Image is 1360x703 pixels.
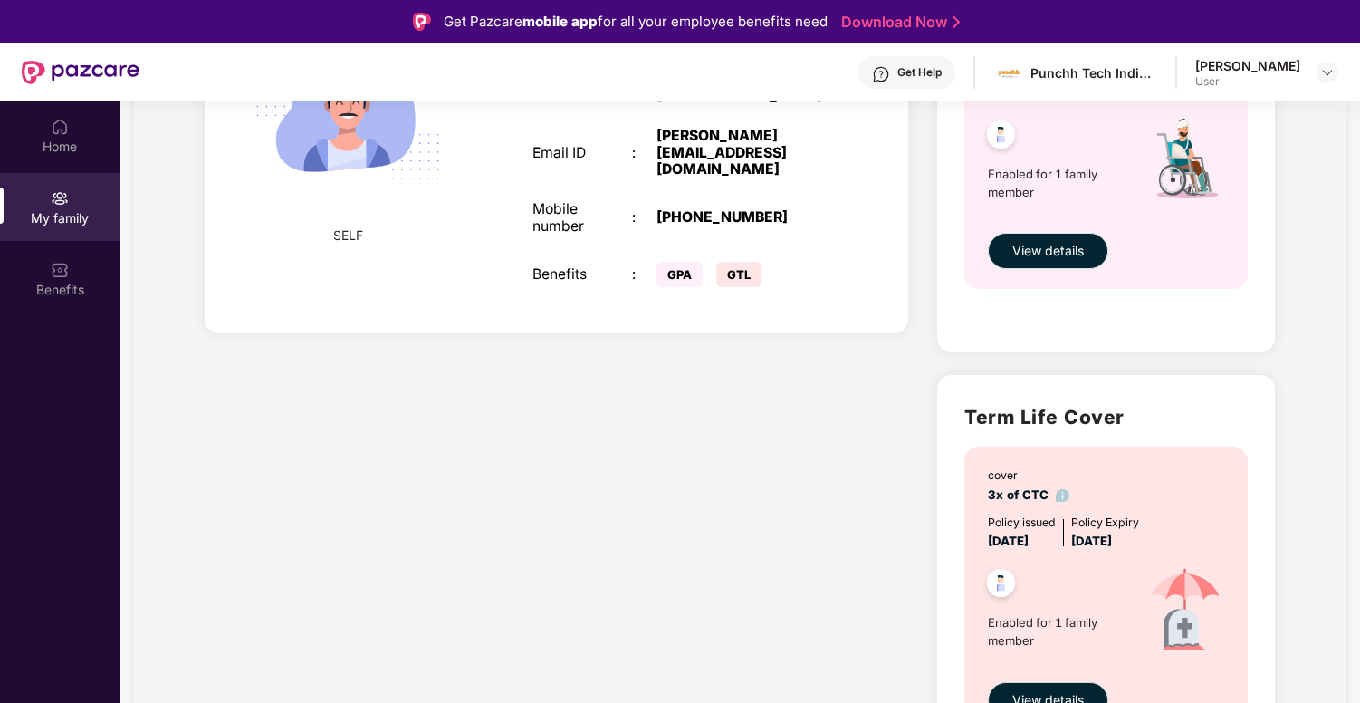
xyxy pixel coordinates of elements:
div: [PERSON_NAME] [1195,57,1300,74]
div: User [1195,74,1300,89]
div: : [632,209,656,226]
div: [PHONE_NUMBER] [656,209,830,226]
img: svg+xml;base64,PHN2ZyBpZD0iRHJvcGRvd24tMzJ4MzIiIHhtbG5zPSJodHRwOi8vd3d3LnczLm9yZy8yMDAwL3N2ZyIgd2... [1320,65,1335,80]
span: Enabled for 1 family member [988,613,1127,650]
div: Benefits [532,266,632,284]
div: Email ID [532,145,632,162]
img: icon [1128,551,1241,673]
button: View details [988,233,1108,269]
span: GTL [716,262,761,287]
div: Get Pazcare for all your employee benefits need [444,11,828,33]
div: : [632,145,656,162]
h2: Term Life Cover [964,402,1248,432]
img: info [1056,489,1069,503]
div: Mobile number [532,201,632,235]
div: Policy issued [988,514,1056,531]
span: Enabled for 1 family member [988,165,1127,202]
span: 3x of CTC [988,487,1069,502]
span: View details [1012,241,1084,261]
div: : [632,266,656,284]
strong: mobile app [522,13,598,30]
img: Stroke [953,13,960,32]
div: Policy Expiry [1071,514,1139,531]
div: cover [988,467,1069,484]
img: images.jpg [996,60,1022,86]
div: [PERSON_NAME][EMAIL_ADDRESS][DOMAIN_NAME] [656,128,830,178]
img: svg+xml;base64,PHN2ZyBpZD0iSGVscC0zMngzMiIgeG1sbnM9Imh0dHA6Ly93d3cudzMub3JnLzIwMDAvc3ZnIiB3aWR0aD... [872,65,890,83]
span: [DATE] [1071,534,1112,548]
span: GPA [656,262,703,287]
div: Punchh Tech India Pvt Ltd (A PAR Technology Company) [1030,64,1157,82]
img: svg+xml;base64,PHN2ZyB3aWR0aD0iMjAiIGhlaWdodD0iMjAiIHZpZXdCb3g9IjAgMCAyMCAyMCIgZmlsbD0ibm9uZSIgeG... [51,189,69,207]
div: Get Help [897,65,942,80]
img: svg+xml;base64,PHN2ZyBpZD0iQmVuZWZpdHMiIHhtbG5zPSJodHRwOi8vd3d3LnczLm9yZy8yMDAwL3N2ZyIgd2lkdGg9Ij... [51,261,69,279]
img: icon [1128,102,1241,225]
img: New Pazcare Logo [22,61,139,84]
img: Logo [413,13,431,31]
a: Download Now [841,13,954,32]
img: svg+xml;base64,PHN2ZyB4bWxucz0iaHR0cDovL3d3dy53My5vcmcvMjAwMC9zdmciIHdpZHRoPSI0OC45NDMiIGhlaWdodD... [979,563,1023,608]
img: svg+xml;base64,PHN2ZyB4bWxucz0iaHR0cDovL3d3dy53My5vcmcvMjAwMC9zdmciIHdpZHRoPSI0OC45NDMiIGhlaWdodD... [979,115,1023,159]
span: [DATE] [988,534,1029,548]
span: SELF [333,226,363,246]
img: svg+xml;base64,PHN2ZyBpZD0iSG9tZSIgeG1sbnM9Imh0dHA6Ly93d3cudzMub3JnLzIwMDAvc3ZnIiB3aWR0aD0iMjAiIG... [51,118,69,136]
